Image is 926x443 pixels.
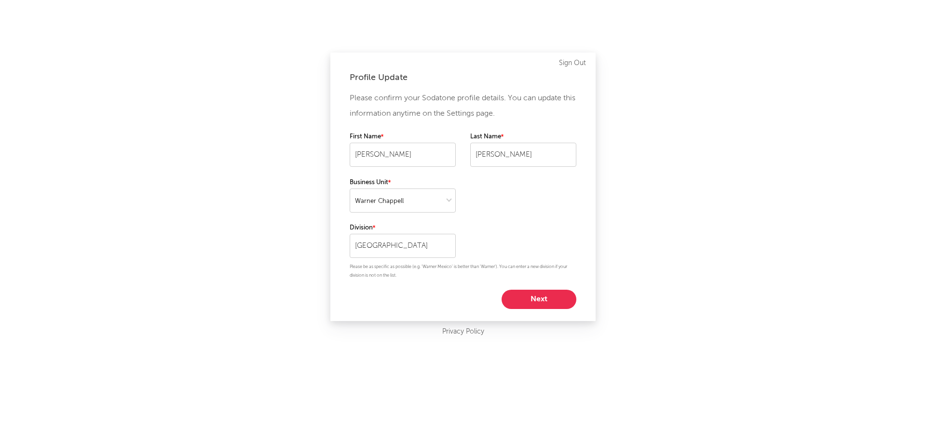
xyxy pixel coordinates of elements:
div: Profile Update [350,72,576,83]
a: Privacy Policy [442,326,484,338]
a: Sign Out [559,57,586,69]
label: First Name [350,131,456,143]
label: Division [350,222,456,234]
label: Last Name [470,131,576,143]
input: Your division [350,234,456,258]
input: Your first name [350,143,456,167]
button: Next [502,290,576,309]
p: Please be as specific as possible (e.g. 'Warner Mexico' is better than 'Warner'). You can enter a... [350,263,576,280]
p: Please confirm your Sodatone profile details. You can update this information anytime on the Sett... [350,91,576,121]
label: Business Unit [350,177,456,188]
input: Your last name [470,143,576,167]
